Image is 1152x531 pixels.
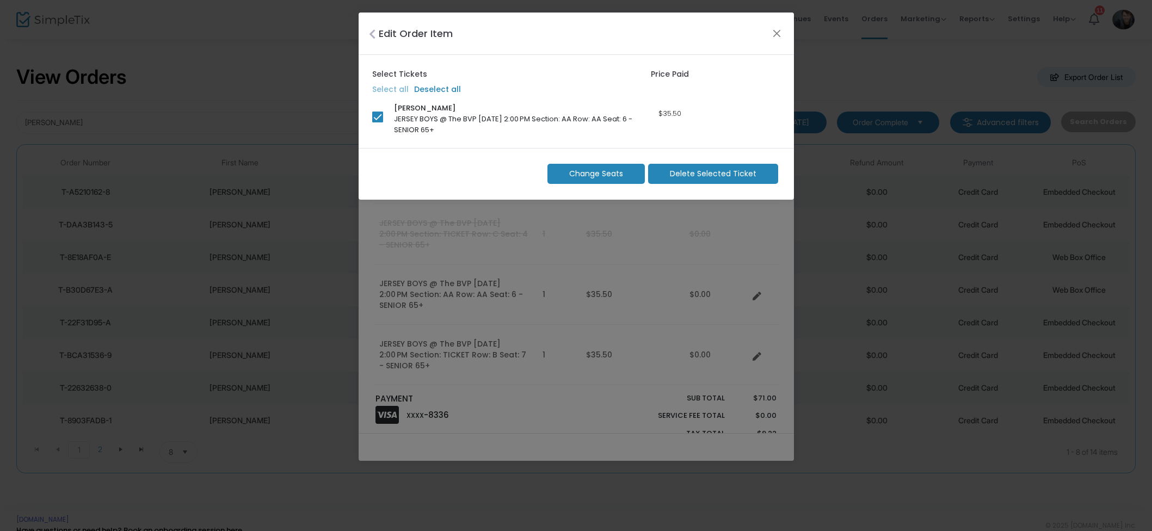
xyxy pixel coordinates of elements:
label: Price Paid [651,69,689,80]
span: Delete Selected Ticket [670,168,756,180]
label: Select all [372,84,409,95]
h4: Edit Order Item [379,26,453,41]
label: Deselect all [414,84,461,95]
span: [PERSON_NAME] [394,103,455,114]
button: Close [769,26,784,40]
i: Close [369,29,375,40]
span: JERSEY BOYS @ The BVP [DATE] 2:00 PM Section: AA Row: AA Seat: 6 - SENIOR 65+ [394,114,632,135]
div: $35.50 [637,108,704,119]
span: Change Seats [569,168,623,180]
label: Select Tickets [372,69,427,80]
